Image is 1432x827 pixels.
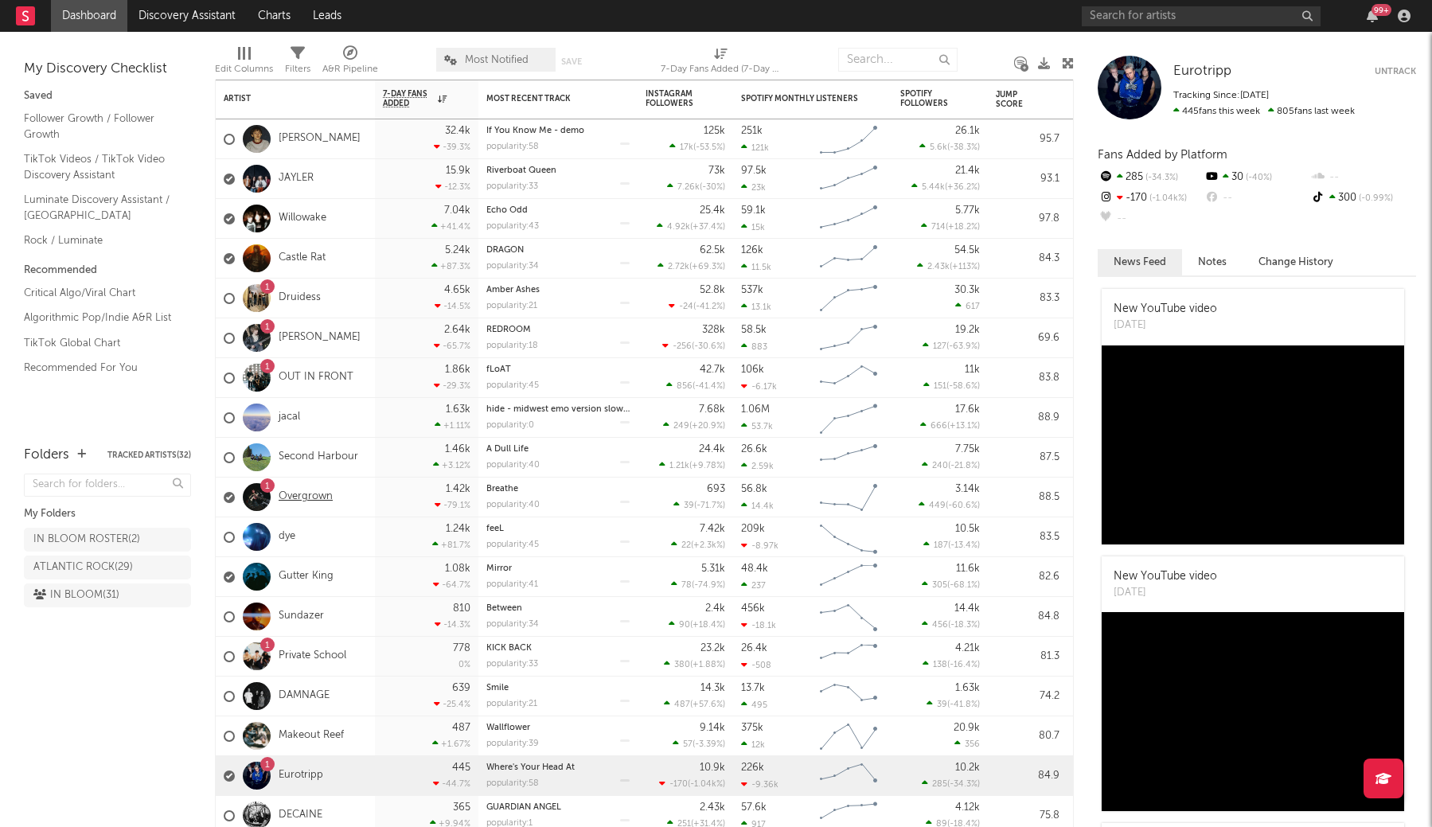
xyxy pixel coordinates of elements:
a: [PERSON_NAME] [279,331,361,345]
div: -14.5 % [435,301,470,311]
div: 97.8 [996,209,1059,228]
div: New YouTube video [1114,568,1217,585]
div: 23k [741,182,766,193]
span: +18.2 % [948,223,977,232]
span: 4.92k [667,223,690,232]
a: Gutter King [279,570,334,583]
div: 2.59k [741,461,774,471]
div: 14.4k [741,501,774,511]
input: Search... [838,48,958,72]
button: 99+ [1367,10,1378,22]
span: 7.26k [677,183,700,192]
div: 2.64k [444,325,470,335]
div: ( ) [673,500,725,510]
div: 30.3k [954,285,980,295]
span: 127 [933,342,946,351]
div: -- [1204,188,1309,209]
a: DAMNAGE [279,689,330,703]
div: 13.1k [741,302,771,312]
div: 209k [741,524,765,534]
div: 83.3 [996,289,1059,308]
span: 22 [681,541,691,550]
div: popularity: 41 [486,580,538,589]
div: If You Know Me - demo [486,127,630,135]
span: -34.3 % [1143,174,1178,182]
div: A&R Pipeline [322,60,378,79]
div: 237 [741,580,766,591]
button: Change History [1243,249,1349,275]
a: Willowake [279,212,326,225]
div: 19.2k [955,325,980,335]
div: Filters [285,60,310,79]
a: Smile [486,684,509,692]
div: -29.3 % [434,380,470,391]
div: -64.7 % [433,579,470,590]
div: 84.3 [996,249,1059,268]
a: Private School [279,650,346,663]
a: dye [279,530,295,544]
span: Tracking Since: [DATE] [1173,91,1269,100]
a: IN BLOOM(31) [24,583,191,607]
a: Between [486,604,522,613]
div: +3.12 % [433,460,470,470]
a: ATLANTIC ROCK(29) [24,556,191,579]
span: 617 [966,302,980,311]
div: 126k [741,245,763,256]
span: Eurotripp [1173,64,1231,78]
div: +81.7 % [432,540,470,550]
div: 7-Day Fans Added (7-Day Fans Added) [661,40,780,86]
div: +87.3 % [431,261,470,271]
a: A Dull Life [486,445,529,454]
div: 5.24k [445,245,470,256]
div: 62.5k [700,245,725,256]
div: 1.86k [445,365,470,375]
div: -39.3 % [434,142,470,152]
div: Amber Ashes [486,286,630,295]
div: 42.7k [700,365,725,375]
div: ( ) [921,221,980,232]
div: IN BLOOM ROSTER ( 2 ) [33,530,140,549]
div: 456k [741,603,765,614]
span: -256 [673,342,692,351]
span: 666 [931,422,947,431]
a: Rock / Luminate [24,232,175,249]
div: popularity: 33 [486,182,538,191]
div: Instagram Followers [646,89,701,108]
div: ( ) [669,142,725,152]
div: fLoAT [486,365,630,374]
span: -60.6 % [948,501,977,510]
span: Fans Added by Platform [1098,149,1227,161]
a: Critical Algo/Viral Chart [24,284,175,302]
div: ( ) [920,420,980,431]
div: 7.75k [955,444,980,454]
span: +36.2 % [947,183,977,192]
span: -68.1 % [950,581,977,590]
div: Filters [285,40,310,86]
div: 1.46k [445,444,470,454]
a: DRAGON [486,246,524,255]
div: ( ) [666,380,725,391]
div: Most Recent Track [486,94,606,103]
span: 249 [673,422,689,431]
div: popularity: 34 [486,262,539,271]
div: +1.11 % [435,420,470,431]
a: Wallflower [486,724,530,732]
div: +41.4 % [431,221,470,232]
div: 21.4k [955,166,980,176]
div: 251k [741,126,763,136]
a: Eurotripp [1173,64,1231,80]
a: Makeout Reef [279,729,344,743]
div: 83.5 [996,528,1059,547]
a: REDROOM [486,326,531,334]
div: 2.4k [705,603,725,614]
span: 449 [929,501,946,510]
div: 7.42k [700,524,725,534]
a: IN BLOOM ROSTER(2) [24,528,191,552]
svg: Chart title [813,438,884,478]
span: Most Notified [465,55,529,65]
div: hide - midwest emo version slowed + reverbed [486,405,630,414]
div: 48.4k [741,564,768,574]
span: 445 fans this week [1173,107,1260,116]
div: Edit Columns [215,40,273,86]
a: Echo Odd [486,206,528,215]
